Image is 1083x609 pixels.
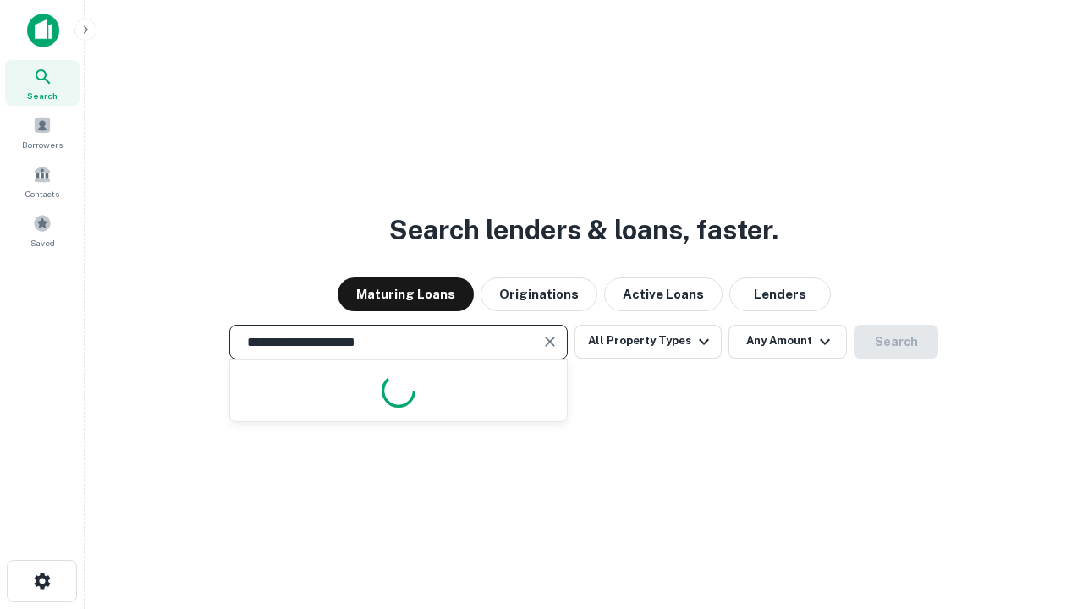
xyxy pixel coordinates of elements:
[604,277,723,311] button: Active Loans
[728,325,847,359] button: Any Amount
[5,60,80,106] a: Search
[22,138,63,151] span: Borrowers
[389,210,778,250] h3: Search lenders & loans, faster.
[5,207,80,253] a: Saved
[27,14,59,47] img: capitalize-icon.png
[998,474,1083,555] iframe: Chat Widget
[5,158,80,204] a: Contacts
[5,109,80,155] a: Borrowers
[27,89,58,102] span: Search
[338,277,474,311] button: Maturing Loans
[729,277,831,311] button: Lenders
[25,187,59,200] span: Contacts
[574,325,722,359] button: All Property Types
[538,330,562,354] button: Clear
[481,277,597,311] button: Originations
[30,236,55,250] span: Saved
